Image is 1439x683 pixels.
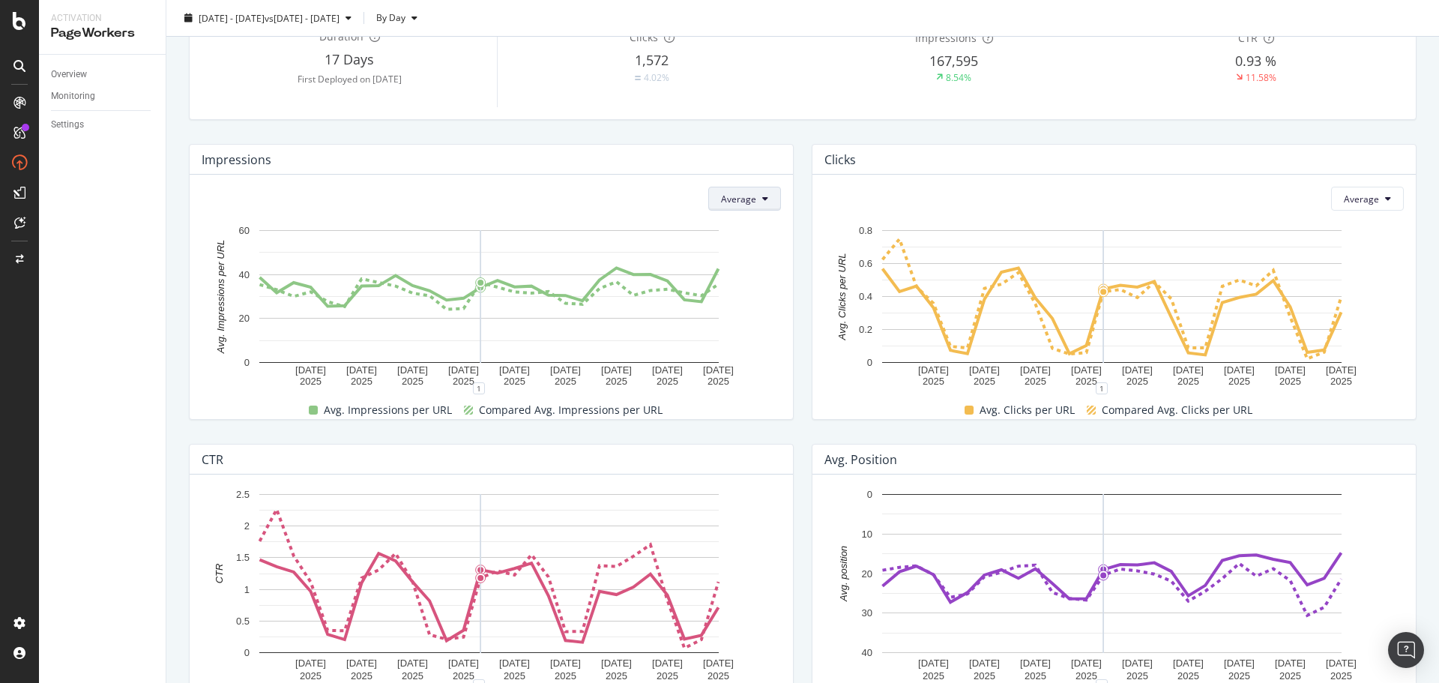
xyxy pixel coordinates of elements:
text: 0 [867,357,872,368]
text: 2025 [453,376,474,388]
text: 0 [244,357,250,368]
span: Average [1344,193,1379,205]
text: [DATE] [1224,658,1255,669]
text: 2025 [1330,376,1352,388]
text: 0.4 [859,291,872,302]
text: [DATE] [969,364,1000,376]
text: 0.2 [859,324,872,335]
div: Monitoring [51,88,95,104]
text: 2025 [974,376,995,388]
text: [DATE] [346,364,377,376]
text: [DATE] [295,658,326,669]
text: Avg. position [838,546,849,602]
span: Avg. Clicks per URL [980,401,1075,419]
span: 167,595 [929,52,978,70]
text: 2025 [1025,376,1046,388]
span: CTR [1238,31,1258,45]
text: [DATE] [1071,658,1102,669]
text: [DATE] [550,364,581,376]
text: [DATE] [1326,364,1357,376]
text: [DATE] [1071,364,1102,376]
text: 60 [239,225,250,236]
text: [DATE] [1275,364,1306,376]
text: 2025 [1279,376,1301,388]
div: 1 [473,382,485,394]
text: 2025 [1228,670,1250,682]
text: 0.5 [236,616,250,627]
text: 2025 [708,376,729,388]
div: Clicks [824,152,856,167]
svg: A chart. [824,223,1399,388]
text: 2025 [300,670,322,682]
text: 2025 [923,670,944,682]
text: [DATE] [397,658,428,669]
span: 0.93 % [1235,52,1276,70]
text: [DATE] [1173,658,1204,669]
text: 2 [244,521,250,532]
text: 2025 [1330,670,1352,682]
text: CTR [214,564,225,584]
text: 1 [244,584,250,595]
text: 2025 [351,376,372,388]
text: 2025 [1076,376,1097,388]
div: 1 [1096,382,1108,394]
div: 8.54% [946,71,971,84]
text: 2025 [504,376,525,388]
text: 10 [862,529,872,540]
span: Avg. Impressions per URL [324,401,452,419]
text: 2025 [657,376,678,388]
text: 2025 [300,376,322,388]
img: Equal [635,76,641,80]
text: [DATE] [601,364,632,376]
text: [DATE] [295,364,326,376]
text: 2025 [974,670,995,682]
div: Overview [51,67,87,82]
text: 30 [862,608,872,619]
text: [DATE] [1224,364,1255,376]
text: [DATE] [1020,364,1051,376]
div: CTR [202,452,223,467]
text: [DATE] [1020,658,1051,669]
div: PageWorkers [51,25,154,42]
text: [DATE] [652,658,683,669]
button: Average [708,187,781,211]
text: 20 [239,313,250,325]
text: 0.6 [859,258,872,269]
text: 2025 [351,670,372,682]
span: 17 Days [325,50,374,68]
text: [DATE] [918,658,949,669]
text: 2025 [1228,376,1250,388]
a: Overview [51,67,155,82]
a: Monitoring [51,88,155,104]
text: 2025 [1279,670,1301,682]
text: 2025 [555,670,576,682]
text: 40 [239,269,250,280]
text: 2025 [606,670,627,682]
text: [DATE] [703,364,734,376]
text: [DATE] [499,364,530,376]
text: 2.5 [236,489,250,500]
text: [DATE] [1122,658,1153,669]
text: 2025 [402,376,423,388]
text: [DATE] [448,658,479,669]
span: vs [DATE] - [DATE] [265,11,340,24]
span: Impressions [915,31,977,45]
text: 0.8 [859,225,872,236]
text: Avg. Impressions per URL [215,240,226,355]
text: 2025 [1177,670,1199,682]
text: [DATE] [652,364,683,376]
text: 40 [862,647,872,658]
span: Compared Avg. Clicks per URL [1102,401,1252,419]
text: 2025 [708,670,729,682]
text: 2025 [555,376,576,388]
div: Settings [51,117,84,133]
div: Avg. position [824,452,897,467]
div: Impressions [202,152,271,167]
text: 0 [244,647,250,658]
div: A chart. [202,223,776,388]
text: [DATE] [703,658,734,669]
div: First Deployed on [DATE] [202,73,497,85]
text: [DATE] [1173,364,1204,376]
text: 2025 [1177,376,1199,388]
